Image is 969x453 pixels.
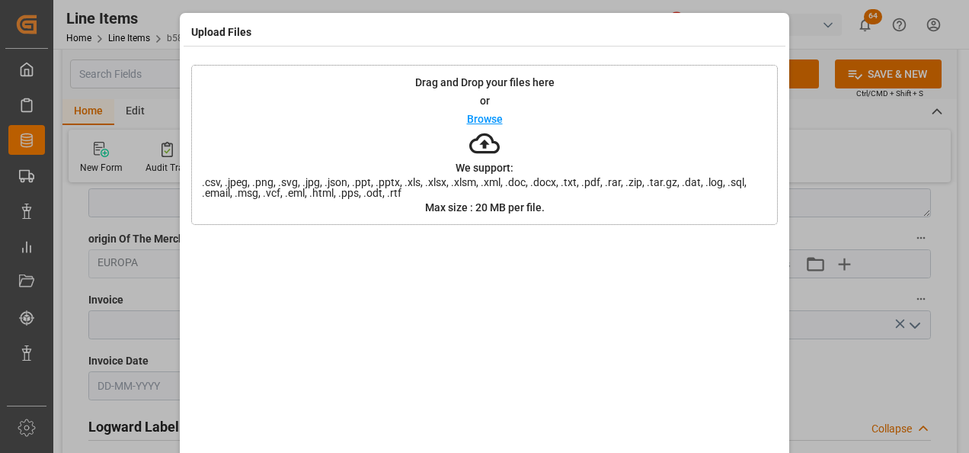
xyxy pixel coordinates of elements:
[425,202,545,213] p: Max size : 20 MB per file.
[191,65,778,225] div: Drag and Drop your files hereorBrowseWe support:.csv, .jpeg, .png, .svg, .jpg, .json, .ppt, .pptx...
[191,24,251,40] h4: Upload Files
[192,177,777,198] span: .csv, .jpeg, .png, .svg, .jpg, .json, .ppt, .pptx, .xls, .xlsx, .xlsm, .xml, .doc, .docx, .txt, ....
[456,162,513,173] p: We support:
[480,95,490,106] p: or
[415,77,555,88] p: Drag and Drop your files here
[467,114,503,124] p: Browse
